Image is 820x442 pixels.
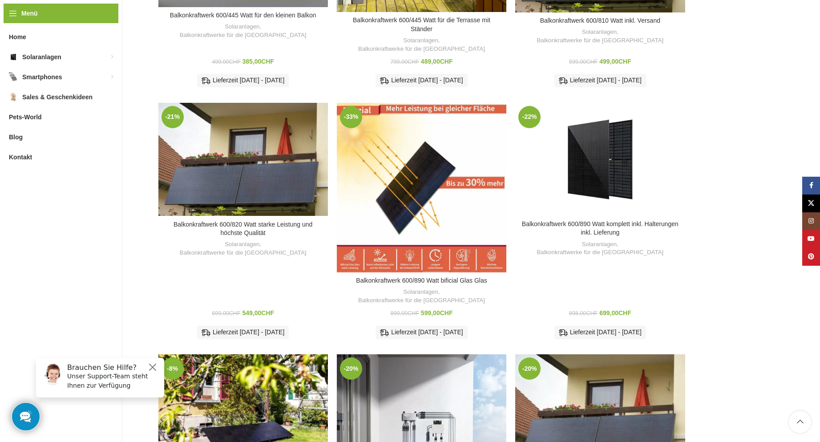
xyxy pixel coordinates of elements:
[229,59,241,65] span: CHF
[582,240,617,249] a: Solaranlagen
[582,28,617,36] a: Solaranlagen
[522,220,679,236] a: Balkonkraftwerk 600/890 Watt komplett inkl. Halterungen inkl. Lieferung
[261,309,274,316] span: CHF
[353,16,490,32] a: Balkonkraftwerk 600/445 Watt für die Terrasse mit Ständer
[421,309,453,316] bdi: 599,00
[358,45,485,53] a: Balkonkraftwerke für die [GEOGRAPHIC_DATA]
[554,74,646,87] div: Lieferzeit [DATE] - [DATE]
[802,248,820,266] a: Pinterest Social Link
[9,93,18,101] img: Sales & Geschenkideen
[789,411,811,433] a: Scroll to top button
[376,326,467,339] div: Lieferzeit [DATE] - [DATE]
[180,249,307,257] a: Balkonkraftwerke für die [GEOGRAPHIC_DATA]
[802,177,820,195] a: Facebook Social Link
[118,11,129,22] button: Close
[408,59,419,65] span: CHF
[162,106,184,128] span: -21%
[518,357,541,380] span: -20%
[197,326,289,339] div: Lieferzeit [DATE] - [DATE]
[440,309,453,316] span: CHF
[537,248,663,257] a: Balkonkraftwerke für die [GEOGRAPHIC_DATA]
[9,149,32,165] span: Kontakt
[358,296,485,305] a: Balkonkraftwerke für die [GEOGRAPHIC_DATA]
[9,109,42,125] span: Pets-World
[520,240,680,257] div: ,
[212,59,240,65] bdi: 499,00
[599,58,631,65] bdi: 499,00
[376,74,467,87] div: Lieferzeit [DATE] - [DATE]
[180,31,307,40] a: Balkonkraftwerke für die [GEOGRAPHIC_DATA]
[569,59,598,65] bdi: 599,00
[38,12,130,21] h6: Brauchen Sie Hilfe?
[197,74,289,87] div: Lieferzeit [DATE] - [DATE]
[162,357,184,380] span: -8%
[163,240,323,257] div: ,
[9,29,26,45] span: Home
[540,17,660,24] a: Balkonkraftwerk 600/810 Watt inkl. Versand
[515,103,685,216] a: Balkonkraftwerk 600/890 Watt komplett inkl. Halterungen inkl. Lieferung
[408,310,419,316] span: CHF
[356,277,487,284] a: Balkonkraftwerk 600/890 Watt bificial Glas Glas
[22,89,93,105] span: Sales & Geschenkideen
[340,106,362,128] span: -33%
[158,103,328,216] a: Balkonkraftwerk 600/820 Watt starke Leistung und höchste Qualität
[802,195,820,212] a: X Social Link
[212,310,240,316] bdi: 699,00
[225,240,259,249] a: Solaranlagen
[22,69,62,85] span: Smartphones
[174,221,312,237] a: Balkonkraftwerk 600/820 Watt starke Leistung und höchste Qualität
[340,357,362,380] span: -20%
[518,106,541,128] span: -22%
[403,36,438,45] a: Solaranlagen
[599,309,631,316] bdi: 699,00
[337,103,506,272] a: Balkonkraftwerk 600/890 Watt bificial Glas Glas
[22,49,61,65] span: Solaranlagen
[38,21,130,40] p: Unser Support-Team steht Ihnen zur Verfügung
[242,309,275,316] bdi: 549,00
[242,58,275,65] bdi: 385,00
[341,36,502,53] div: ,
[163,23,323,39] div: ,
[421,58,453,65] bdi: 489,00
[802,230,820,248] a: YouTube Social Link
[391,59,419,65] bdi: 799,00
[170,12,316,19] a: Balkonkraftwerk 600/445 Watt für den kleinen Balkon
[341,288,502,304] div: ,
[12,12,35,35] img: Customer service
[802,212,820,230] a: Instagram Social Link
[554,326,646,339] div: Lieferzeit [DATE] - [DATE]
[9,129,23,145] span: Blog
[520,28,680,45] div: ,
[225,23,259,31] a: Solaranlagen
[9,73,18,81] img: Smartphones
[391,310,419,316] bdi: 899,00
[586,59,598,65] span: CHF
[618,309,631,316] span: CHF
[9,53,18,61] img: Solaranlagen
[21,8,38,18] span: Menü
[261,58,274,65] span: CHF
[569,310,598,316] bdi: 898,00
[537,36,663,45] a: Balkonkraftwerke für die [GEOGRAPHIC_DATA]
[229,310,241,316] span: CHF
[586,310,598,316] span: CHF
[403,288,438,296] a: Solaranlagen
[618,58,631,65] span: CHF
[440,58,453,65] span: CHF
